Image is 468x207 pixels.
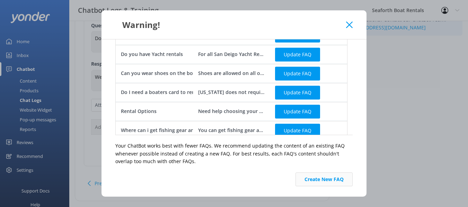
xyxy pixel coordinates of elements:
button: Update FAQ [275,124,320,138]
div: Need help choosing your rental? Take our quiz to help narrow down your options! Click [URL][DOMAI... [198,108,265,115]
button: Close [346,21,353,28]
div: Warning! [115,19,346,30]
div: row [115,83,347,102]
div: Do I need a boaters card to rent a boat? [121,89,216,96]
div: row [115,121,347,140]
div: You can get fishing gear and licenses at our Coronado and [GEOGRAPHIC_DATA] locations, where we o... [198,127,265,134]
p: Your ChatBot works best with fewer FAQs. We recommend updating the content of an existing FAQ whe... [115,142,353,165]
button: Update FAQ [275,86,320,100]
button: Update FAQ [275,67,320,81]
div: Shoes are allowed on all of our vessels. We advise you to remember that the boat may be swaying o... [198,70,265,77]
div: row [115,102,347,121]
div: Do you have Yacht rentals [121,51,183,58]
div: For all San Deigo Yacht Rental options, prices, and reservations, head over to [URL][DOMAIN_NAME]. [198,51,265,58]
div: Rental Options [121,108,157,115]
div: row [115,45,347,64]
div: Can you wear shoes on the boat? [121,70,200,77]
div: Where can i get fishing gear and licenses [121,127,217,134]
div: [US_STATE] does not require a boaters card when renting a vessel. Our staff will go over all safe... [198,89,265,96]
button: Update FAQ [275,48,320,62]
div: row [115,64,347,83]
button: Update FAQ [275,105,320,119]
button: Create New FAQ [295,172,353,186]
